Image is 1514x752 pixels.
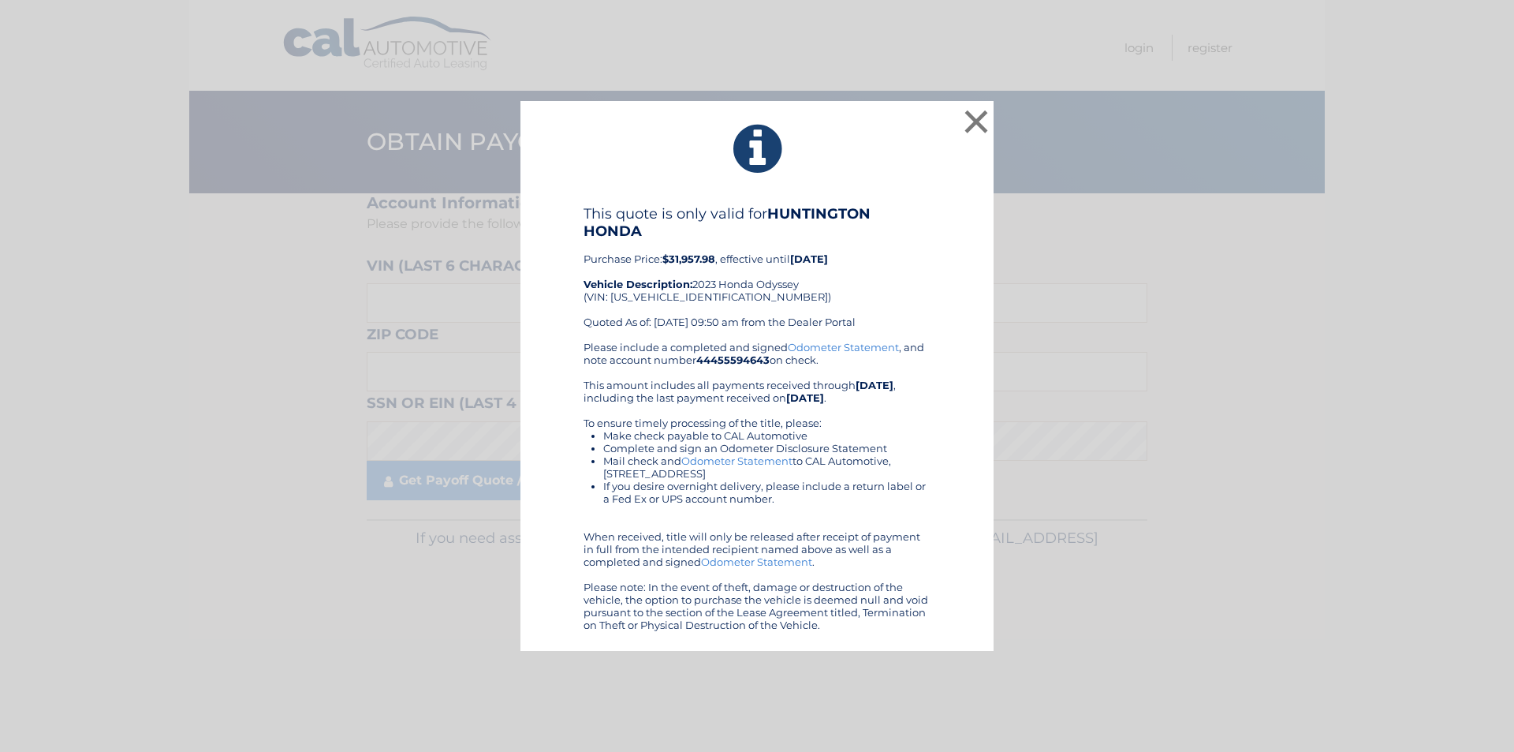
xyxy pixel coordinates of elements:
[603,442,930,455] li: Complete and sign an Odometer Disclosure Statement
[790,253,828,265] b: [DATE]
[603,455,930,480] li: Mail check and to CAL Automotive, [STREET_ADDRESS]
[696,354,770,366] b: 44455594643
[603,429,930,442] li: Make check payable to CAL Automotive
[584,205,930,240] h4: This quote is only valid for
[584,278,692,290] strong: Vehicle Description:
[584,205,871,240] b: HUNTINGTON HONDA
[786,391,824,404] b: [DATE]
[960,106,992,137] button: ×
[681,455,792,467] a: Odometer Statement
[603,480,930,505] li: If you desire overnight delivery, please include a return label or a Fed Ex or UPS account number.
[584,341,930,631] div: Please include a completed and signed , and note account number on check. This amount includes al...
[856,379,893,391] b: [DATE]
[584,205,930,341] div: Purchase Price: , effective until 2023 Honda Odyssey (VIN: [US_VEHICLE_IDENTIFICATION_NUMBER]) Qu...
[788,341,899,354] a: Odometer Statement
[662,253,715,265] b: $31,957.98
[701,556,812,568] a: Odometer Statement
